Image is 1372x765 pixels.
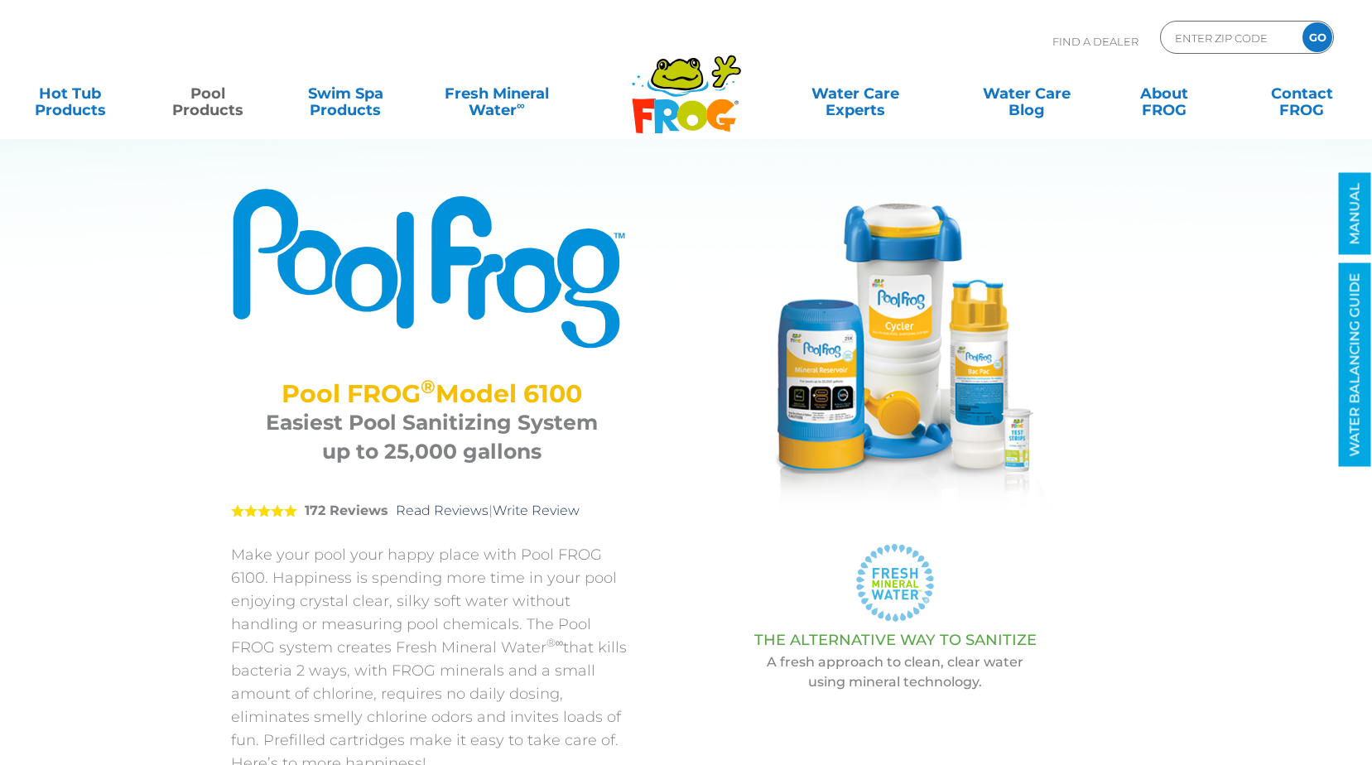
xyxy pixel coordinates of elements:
[154,77,261,110] a: PoolProducts
[623,33,750,134] img: Frog Products Logo
[17,77,123,110] a: Hot TubProducts
[396,503,489,518] a: Read Reviews
[1339,263,1371,467] a: WATER BALANCING GUIDE
[1339,173,1371,255] a: MANUAL
[231,504,297,517] span: 5
[421,375,436,398] sup: ®
[517,99,525,112] sup: ∞
[674,652,1117,692] p: A fresh approach to clean, clear water using mineral technology.
[430,77,564,110] a: Fresh MineralWater∞
[305,503,388,518] strong: 172 Reviews
[231,186,633,350] img: Product Logo
[252,379,612,408] h2: Pool FROG Model 6100
[493,503,580,518] a: Write Review
[1249,77,1355,110] a: ContactFROG
[1110,77,1217,110] a: AboutFROG
[292,77,399,110] a: Swim SpaProducts
[1052,21,1139,62] p: Find A Dealer
[1302,22,1332,52] input: GO
[252,408,612,466] h3: Easiest Pool Sanitizing System up to 25,000 gallons
[768,77,942,110] a: Water CareExperts
[546,636,564,649] sup: ®∞
[973,77,1080,110] a: Water CareBlog
[674,632,1117,648] h3: THE ALTERNATIVE WAY TO SANITIZE
[231,479,633,543] div: |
